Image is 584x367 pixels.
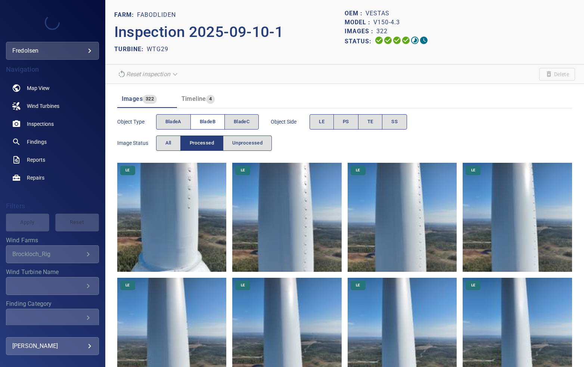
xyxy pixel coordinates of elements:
a: findings noActive [6,133,99,151]
button: SS [382,114,407,130]
h4: Filters [6,202,99,210]
span: Timeline [181,95,206,102]
h4: Navigation [6,66,99,73]
label: Finding Category [6,301,99,307]
label: Wind Farms [6,237,99,243]
span: Processed [190,139,214,147]
span: Images [122,95,143,102]
span: Repairs [27,174,44,181]
p: Model : [345,18,373,27]
svg: ML Processing 100% [401,36,410,45]
span: PS [343,118,349,126]
p: Inspection 2025-09-10-1 [114,21,345,43]
div: imageStatus [156,136,272,151]
span: Object type [117,118,156,125]
span: Wind Turbines [27,102,59,110]
button: bladeB [190,114,225,130]
span: Inspections [27,120,54,128]
p: FARM: [114,10,137,19]
span: LE [351,283,364,288]
span: LE [351,168,364,173]
div: Unable to reset the inspection due to your user permissions [114,68,182,81]
p: Vestas [366,9,389,18]
span: LE [467,283,480,288]
a: reports noActive [6,151,99,169]
button: Unprocessed [223,136,272,151]
span: LE [467,168,480,173]
a: repairs noActive [6,169,99,187]
span: bladeC [234,118,249,126]
button: TE [358,114,383,130]
svg: Selecting 100% [392,36,401,45]
p: V150-4.3 [373,18,400,27]
div: Reset inspection [114,68,182,81]
svg: Matching 67% [410,36,419,45]
span: Reports [27,156,45,164]
div: Wind Farms [6,245,99,263]
a: inspections noActive [6,115,99,133]
span: 322 [143,95,157,103]
span: LE [121,283,134,288]
button: bladeA [156,114,191,130]
p: TURBINE: [114,45,147,54]
a: map noActive [6,79,99,97]
p: Status: [345,36,375,47]
button: Processed [180,136,223,151]
button: bladeC [224,114,259,130]
p: Fabodliden [137,10,176,19]
span: Unprocessed [232,139,263,147]
p: WTG29 [147,45,168,54]
span: Image Status [117,139,156,147]
span: Unable to delete the inspection due to your user permissions [539,68,575,81]
label: Wind Turbine Name [6,269,99,275]
p: 322 [376,27,388,36]
svg: Classification 0% [419,36,428,45]
p: Images : [345,27,376,36]
div: Brockloch_Rig [12,251,84,258]
span: bladeB [200,118,215,126]
div: Wind Turbine Name [6,277,99,295]
span: SS [391,118,398,126]
span: Object Side [271,118,310,125]
div: fredolsen [6,42,99,60]
span: Map View [27,84,50,92]
div: [PERSON_NAME] [12,340,93,352]
span: LE [319,118,324,126]
svg: Uploading 100% [375,36,383,45]
a: windturbines noActive [6,97,99,115]
button: All [156,136,181,151]
p: OEM : [345,9,366,18]
div: objectSide [310,114,407,130]
button: LE [310,114,334,130]
svg: Data Formatted 100% [383,36,392,45]
span: All [165,139,171,147]
span: LE [236,168,249,173]
div: Finding Category [6,309,99,327]
span: bladeA [165,118,181,126]
span: LE [121,168,134,173]
span: LE [236,283,249,288]
div: objectType [156,114,259,130]
span: 4 [206,95,215,103]
span: Findings [27,138,47,146]
button: PS [333,114,358,130]
div: fredolsen [12,45,93,57]
em: Reset inspection [126,71,170,78]
span: TE [367,118,373,126]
